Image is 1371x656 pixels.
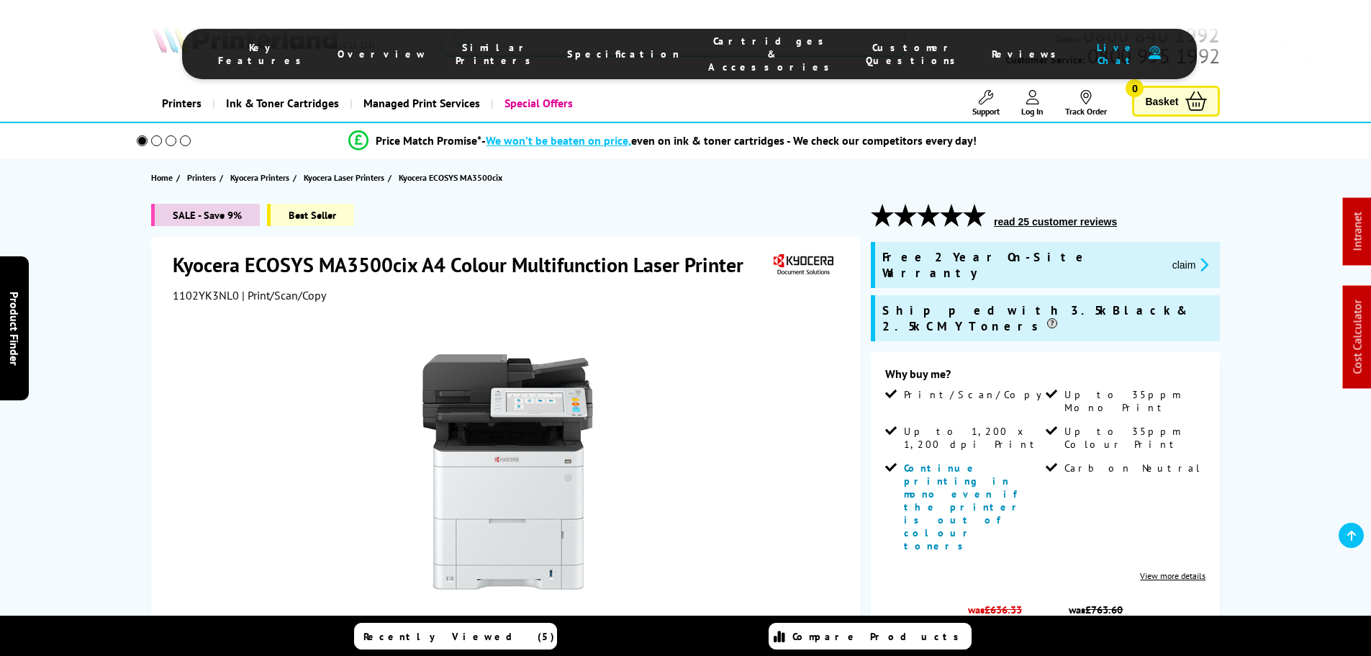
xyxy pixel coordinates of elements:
[1064,425,1203,451] span: Up to 35ppm Colour Print
[187,170,216,185] span: Printers
[990,215,1121,228] button: read 25 customer reviews
[7,291,22,365] span: Product Finder
[304,170,388,185] a: Kyocera Laser Printers
[151,85,212,122] a: Printers
[354,623,557,650] a: Recently Viewed (5)
[960,596,1029,616] span: was
[992,48,1064,60] span: Reviews
[708,35,837,73] span: Cartridges & Accessories
[1064,462,1201,475] span: Carbon Neutral
[173,288,239,302] span: 1102YK3NL0
[1140,570,1205,581] a: View more details
[1132,86,1220,117] a: Basket 0
[985,603,1022,616] strike: £636.33
[792,630,967,643] span: Compare Products
[972,90,1000,117] a: Support
[885,367,1205,388] div: Why buy me?
[882,302,1213,334] span: Shipped with 3.5k Black & 2.5k CMY Toners
[481,133,977,148] div: - even on ink & toner cartridges - We check our competitors every day!
[1350,212,1365,251] a: Intranet
[1149,46,1161,60] img: user-headset-duotone.svg
[1350,300,1365,374] a: Cost Calculator
[350,85,491,122] a: Managed Print Services
[242,288,326,302] span: | Print/Scan/Copy
[1168,256,1213,273] button: promo-description
[1085,603,1123,616] strike: £763.60
[230,170,289,185] span: Kyocera Printers
[363,630,555,643] span: Recently Viewed (5)
[1064,388,1203,414] span: Up to 35ppm Mono Print
[338,48,427,60] span: Overview
[173,251,758,278] h1: Kyocera ECOSYS MA3500cix A4 Colour Multifunction Laser Printer
[866,41,963,67] span: Customer Questions
[117,128,1209,153] li: modal_Promise
[1062,596,1131,616] span: was
[226,85,339,122] span: Ink & Toner Cartridges
[486,133,631,148] span: We won’t be beaten on price,
[770,251,836,278] img: Kyocera
[230,170,293,185] a: Kyocera Printers
[1021,106,1044,117] span: Log In
[212,85,350,122] a: Ink & Toner Cartridges
[399,172,502,183] span: Kyocera ECOSYS MA3500cix
[769,623,972,650] a: Compare Products
[304,170,384,185] span: Kyocera Laser Printers
[972,106,1000,117] span: Support
[456,41,538,67] span: Similar Printers
[882,249,1161,281] span: Free 2 Year On-Site Warranty
[567,48,679,60] span: Specification
[1092,41,1141,67] span: Live Chat
[491,85,584,122] a: Special Offers
[151,170,173,185] span: Home
[366,331,648,614] img: Kyocera ECOSYS MA3500cix
[1065,90,1107,117] a: Track Order
[1021,90,1044,117] a: Log In
[1126,79,1144,97] span: 0
[187,170,220,185] a: Printers
[218,41,309,67] span: Key Features
[151,204,260,226] span: SALE - Save 9%
[904,388,1052,401] span: Print/Scan/Copy
[1145,91,1178,111] span: Basket
[904,425,1042,451] span: Up to 1,200 x 1,200 dpi Print
[376,133,481,148] span: Price Match Promise*
[151,170,176,185] a: Home
[267,204,354,226] span: Best Seller
[904,462,1025,552] span: Continue printing in mono even if the printer is out of colour toners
